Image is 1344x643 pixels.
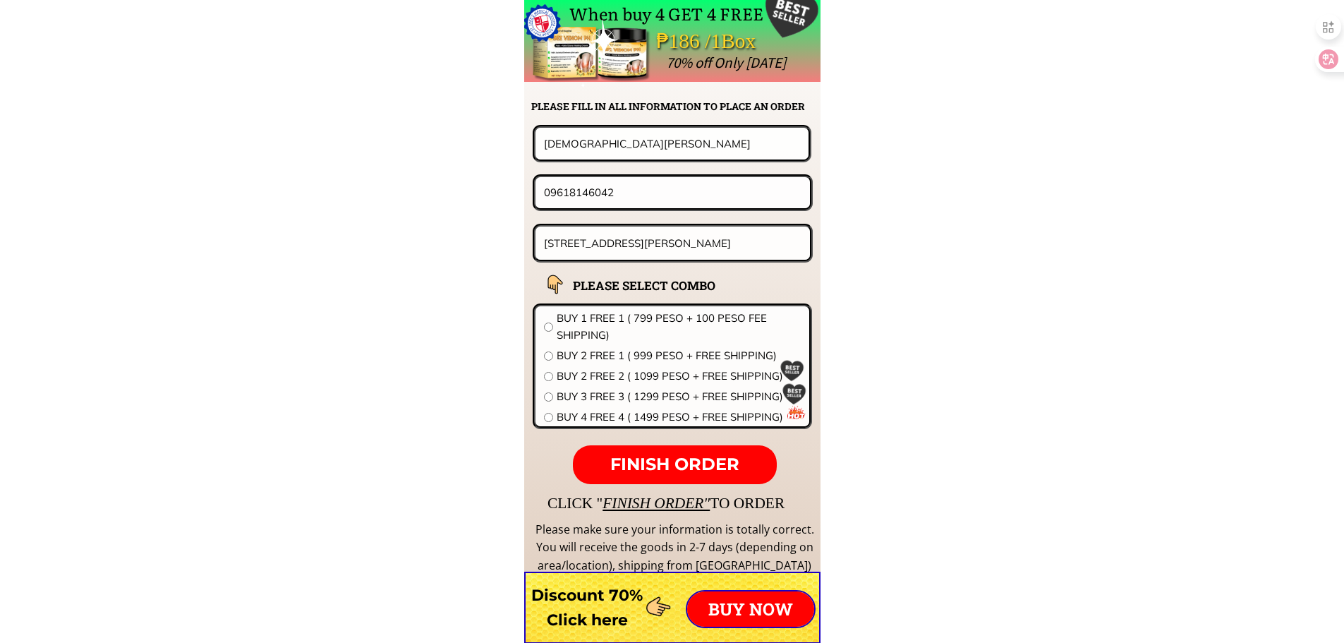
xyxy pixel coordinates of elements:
[603,495,710,512] span: FINISH ORDER"
[557,388,801,405] span: BUY 3 FREE 3 ( 1299 PESO + FREE SHIPPING)
[557,368,801,385] span: BUY 2 FREE 2 ( 1099 PESO + FREE SHIPPING)
[540,177,805,208] input: Phone number
[557,310,801,344] span: BUY 1 FREE 1 ( 799 PESO + 100 PESO FEE SHIPPING)
[557,347,801,364] span: BUY 2 FREE 1 ( 999 PESO + FREE SHIPPING)
[540,227,806,260] input: Address
[533,521,816,575] div: Please make sure your information is totally correct. You will receive the goods in 2-7 days (dep...
[540,128,804,159] input: Your name
[656,25,796,58] div: ₱186 /1Box
[524,583,650,632] h3: Discount 70% Click here
[687,591,814,627] p: BUY NOW
[547,491,1197,515] div: CLICK " TO ORDER
[666,51,1101,75] div: 70% off Only [DATE]
[557,409,801,426] span: BUY 4 FREE 4 ( 1499 PESO + FREE SHIPPING)
[610,454,739,474] span: FINISH ORDER
[531,99,819,114] h2: PLEASE FILL IN ALL INFORMATION TO PLACE AN ORDER
[573,276,751,295] h2: PLEASE SELECT COMBO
